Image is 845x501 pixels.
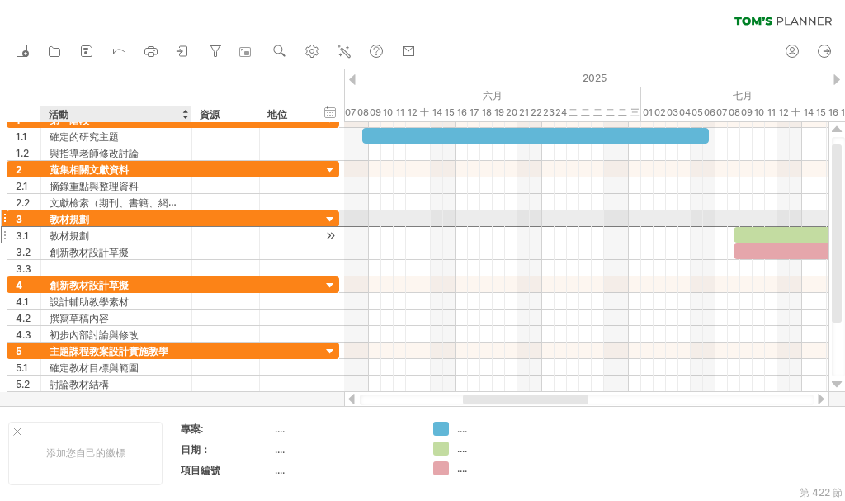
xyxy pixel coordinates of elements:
[791,106,800,135] font: 十三
[643,106,653,118] font: 01
[16,147,29,159] font: 1.2
[767,106,776,118] font: 11
[581,106,590,153] font: 二十六
[728,104,740,121] div: 2025年7月8日星期二
[181,464,220,476] font: 項目編號
[16,262,31,275] font: 3.3
[666,104,678,121] div: 2025年7月3日星期四
[181,423,204,435] font: 專案:
[16,378,30,390] font: 5.2
[16,295,29,308] font: 4.1
[754,106,764,118] font: 10
[457,462,467,475] font: ....
[654,104,666,121] div: 2025年7月2日星期三
[50,163,129,176] font: 蒐集相關文獻資料
[16,279,22,291] font: 4
[457,423,467,435] font: ....
[505,104,517,121] div: 2025年6月20日星期五
[16,130,27,143] font: 1.1
[704,106,715,118] font: 06
[765,104,777,121] div: 2025年7月11日星期五
[50,180,139,192] font: 摘錄重點與整理資料
[740,104,753,121] div: 2025年7月9日星期三
[777,104,790,121] div: 2025年7月12日星期六
[800,486,843,499] font: 第 422 節
[418,104,431,121] div: 2025年6月13日星期五
[16,163,22,176] font: 2
[530,104,542,121] div: 2025年6月22日星期日
[517,104,530,121] div: 2025年6月21日星期六
[804,106,814,118] font: 14
[616,104,629,121] div: 2025年6月29日星期日
[567,104,579,121] div: 2025年6月25日星期三
[50,378,109,390] font: 討論教材結構
[555,104,567,121] div: 2025年6月24日星期二
[50,362,139,374] font: 確定教材目標與範圍
[592,104,604,121] div: 2025年6月27日星期五
[356,104,369,121] div: 2025年6月8日星期日
[482,106,492,118] font: 18
[16,213,22,225] font: 3
[679,106,691,118] font: 04
[50,279,129,291] font: 創新教材設計草擬
[275,464,285,476] font: ....
[345,106,356,118] font: 07
[816,106,826,118] font: 15
[275,423,285,435] font: ....
[468,104,480,121] div: 2025年6月17日星期二
[604,104,616,121] div: 2025年6月28日星期六
[16,229,29,242] font: 3.1
[630,106,640,135] font: 三十
[406,104,418,121] div: 2025年6月12日星期四
[50,147,139,159] font: 與指導老師修改討論
[408,106,418,118] font: 12
[470,106,479,118] font: 17
[16,196,30,209] font: 2.2
[383,106,393,118] font: 10
[46,447,125,459] font: 添加您自己的徽標
[629,104,641,121] div: 2025年6月30日星期一
[716,106,727,118] font: 07
[593,106,602,153] font: 二十七
[16,328,31,341] font: 4.3
[753,104,765,121] div: 2025年7月10日，星期四
[691,104,703,121] div: 2025年7月5日星期六
[457,442,467,455] font: ....
[678,104,691,121] div: 2025年7月4日星期五
[729,106,740,118] font: 08
[519,106,529,118] font: 21
[654,106,666,118] font: 02
[456,104,468,121] div: 2025年6月16日星期一
[16,246,31,258] font: 3.2
[779,106,789,118] font: 12
[394,104,406,121] div: 2025年6月11日星期三
[181,443,210,456] font: 日期：
[827,104,839,121] div: 2025年7月16日星期三
[16,345,22,357] font: 5
[50,295,129,308] font: 設計輔助教學素材
[733,89,753,102] font: 七月
[741,106,753,118] font: 09
[483,89,503,102] font: 六月
[16,362,28,374] font: 5.1
[618,106,627,153] font: 二十九
[16,312,31,324] font: 4.2
[50,130,119,143] font: 確定的研究主題
[275,443,285,456] font: ....
[802,104,814,121] div: 2025年7月14日星期一
[432,106,442,118] font: 14
[790,104,802,121] div: 2025年7月13日星期日
[370,106,381,118] font: 09
[200,108,220,121] font: 資源
[543,106,555,118] font: 23
[16,180,28,192] font: 2.1
[50,213,89,225] font: 教材規劃
[480,104,493,121] div: 2025年6月18日星期三
[828,106,838,118] font: 16
[506,106,517,118] font: 20
[50,328,139,341] font: 初步內部討論與修改
[431,104,443,121] div: 2025年6月14日星期六
[50,312,109,324] font: 撰寫草稿內容
[583,72,607,84] font: 2025
[267,108,287,121] font: 地位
